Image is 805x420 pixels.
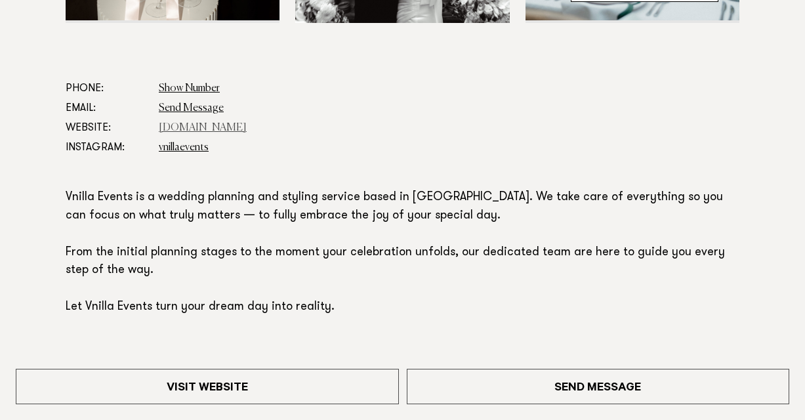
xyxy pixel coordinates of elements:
a: [DOMAIN_NAME] [159,123,247,133]
dt: Instagram: [66,138,148,157]
a: Show Number [159,83,220,94]
a: Visit Website [16,369,399,404]
p: Vnilla Events is a wedding planning and styling service based in [GEOGRAPHIC_DATA]. We take care ... [66,189,739,317]
dt: Website: [66,118,148,138]
a: vnillaevents [159,142,209,153]
a: Send Message [407,369,790,404]
dt: Phone: [66,79,148,98]
a: Send Message [159,103,224,114]
dt: Email: [66,98,148,118]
